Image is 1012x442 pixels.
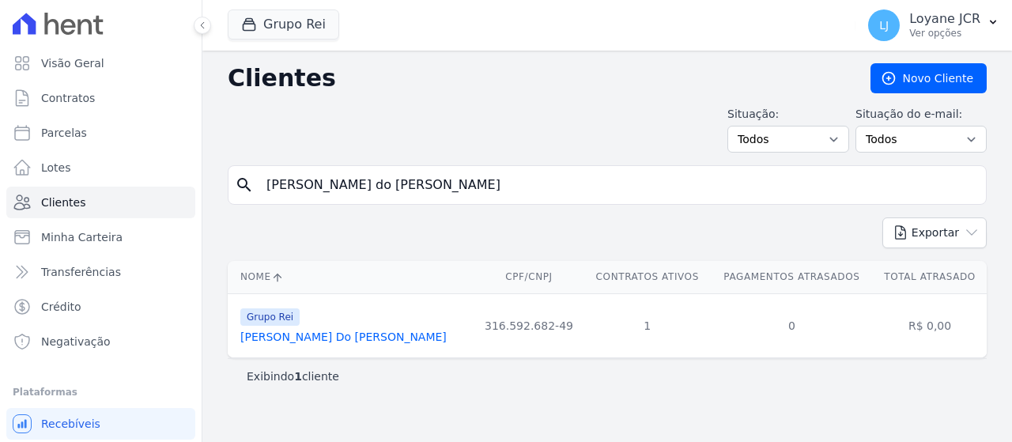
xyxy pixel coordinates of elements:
p: Ver opções [909,27,980,40]
a: Transferências [6,256,195,288]
td: R$ 0,00 [873,293,987,357]
div: Plataformas [13,383,189,402]
span: Clientes [41,195,85,210]
i: search [235,176,254,195]
a: Clientes [6,187,195,218]
span: LJ [879,20,889,31]
span: Recebíveis [41,416,100,432]
a: Recebíveis [6,408,195,440]
b: 1 [294,370,302,383]
a: Parcelas [6,117,195,149]
span: Grupo Rei [240,308,300,326]
span: Minha Carteira [41,229,123,245]
a: Negativação [6,326,195,357]
p: Exibindo cliente [247,368,339,384]
a: Crédito [6,291,195,323]
span: Lotes [41,160,71,176]
th: Pagamentos Atrasados [711,261,873,293]
a: Novo Cliente [870,63,987,93]
span: Negativação [41,334,111,349]
td: 0 [711,293,873,357]
a: Contratos [6,82,195,114]
th: Contratos Ativos [584,261,711,293]
button: Exportar [882,217,987,248]
h2: Clientes [228,64,845,93]
p: Loyane JCR [909,11,980,27]
td: 1 [584,293,711,357]
th: CPF/CNPJ [474,261,584,293]
span: Visão Geral [41,55,104,71]
a: Visão Geral [6,47,195,79]
label: Situação: [727,106,849,123]
a: Lotes [6,152,195,183]
button: LJ Loyane JCR Ver opções [855,3,1012,47]
span: Contratos [41,90,95,106]
input: Buscar por nome, CPF ou e-mail [257,169,980,201]
a: Minha Carteira [6,221,195,253]
button: Grupo Rei [228,9,339,40]
th: Nome [228,261,474,293]
td: 316.592.682-49 [474,293,584,357]
a: [PERSON_NAME] Do [PERSON_NAME] [240,331,447,343]
th: Total Atrasado [873,261,987,293]
span: Crédito [41,299,81,315]
span: Parcelas [41,125,87,141]
span: Transferências [41,264,121,280]
label: Situação do e-mail: [855,106,987,123]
